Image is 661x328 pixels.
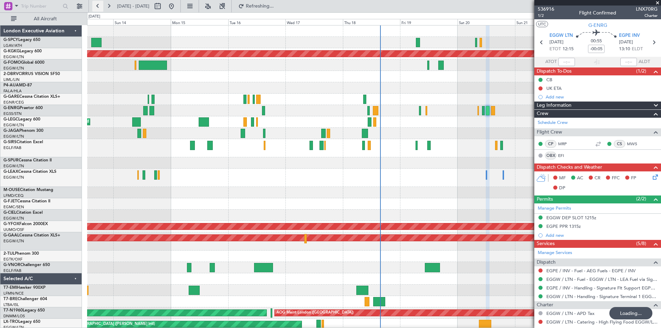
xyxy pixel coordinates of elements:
div: Flight Confirmed [579,9,616,17]
span: ALDT [639,59,650,65]
div: Thu 18 [343,19,400,25]
button: Refreshing... [235,1,276,12]
button: UTC [536,21,548,27]
a: 2-TIJLPhenom 300 [3,252,39,256]
span: G-LEGC [3,117,18,121]
div: [DATE] [88,14,100,20]
span: Leg Information [537,102,571,109]
span: CR [595,175,600,182]
span: Charter [537,301,553,309]
a: EGSS/STN [3,111,22,116]
a: G-YFOXFalcon 2000EX [3,222,48,226]
a: G-SPCYLegacy 650 [3,38,40,42]
div: Tue 16 [228,19,286,25]
a: MWS [627,141,642,147]
a: LX-TROLegacy 650 [3,320,40,324]
a: DNMM/LOS [3,314,25,319]
span: [DATE] [619,39,633,46]
span: EGGW LTN [549,32,573,39]
span: EGPE INV [619,32,640,39]
span: 536916 [538,6,554,13]
span: ATOT [545,59,557,65]
span: G-CIEL [3,211,16,215]
a: EGGW/LTN [3,163,24,169]
a: FALA/HLA [3,88,22,94]
span: Flight Crew [537,128,562,136]
span: [DATE] - [DATE] [117,3,149,9]
span: G-GARE [3,95,19,99]
span: ETOT [549,46,561,53]
span: T7-N1960 [3,308,23,313]
div: OBX [545,152,556,159]
span: FP [631,175,636,182]
a: EGPE / INV - Fuel - AEG Fuels - EGPE / INV [546,268,636,274]
a: EGMC/SEN [3,204,24,210]
a: G-LEGCLegacy 600 [3,117,40,121]
button: All Aircraft [8,13,75,24]
a: EGGW / LTN - APD Tax [546,310,595,316]
a: MRP [558,141,574,147]
a: T7-N1960Legacy 650 [3,308,45,313]
span: (5/8) [636,240,646,247]
span: Permits [537,195,553,203]
a: EGGW/LTN [3,216,24,221]
a: T7-EMIHawker 900XP [3,286,45,290]
span: 13:10 [619,46,630,53]
span: FFC [612,175,620,182]
span: T7-BRE [3,297,18,301]
a: EGGW / LTN - Catering - High Flying Food EGGW/LTN [546,319,658,325]
a: LFMN/NCE [3,291,24,296]
div: CP [545,140,556,148]
a: EGLF/FAB [3,145,21,150]
a: EGGW/LTN [3,239,24,244]
a: EGPE / INV - Handling - Signature Flt Support EGPE / INV [546,285,658,291]
span: Charter [636,13,658,19]
div: Loading... [609,307,652,319]
div: Fri 19 [400,19,458,25]
div: Sun 21 [515,19,573,25]
input: --:-- [558,58,575,66]
a: EGGW/LTN [3,175,24,180]
span: DP [559,185,565,192]
div: Add new [546,94,658,100]
a: LFMD/CEQ [3,193,23,198]
span: P4-AUA [3,83,19,87]
span: 2-TIJL [3,252,15,256]
span: (1/2) [636,67,646,75]
a: EGLF/FAB [3,268,21,273]
a: EGGW/LTN [3,54,24,60]
a: G-GARECessna Citation XLS+ [3,95,60,99]
span: T7-EMI [3,286,17,290]
span: 2-DBRV [3,72,19,76]
span: G-SPCY [3,38,18,42]
a: G-ENRGPraetor 600 [3,106,43,110]
a: T7-BREChallenger 604 [3,297,47,301]
a: 2-DBRVCIRRUS VISION SF50 [3,72,60,76]
span: 00:55 [591,38,602,45]
div: CS [614,140,625,148]
a: EGGW/LTN [3,66,24,71]
div: CB [546,77,552,83]
a: G-GAALCessna Citation XLS+ [3,233,60,237]
span: G-VNOR [3,263,20,267]
a: G-JAGAPhenom 300 [3,129,43,133]
span: [DATE] [549,39,564,46]
span: 12:15 [563,46,574,53]
span: G-ENRG [588,22,607,29]
a: M-OUSECitation Mustang [3,188,53,192]
a: G-VNORChallenger 650 [3,263,50,267]
span: M-OUSE [3,188,20,192]
span: Dispatch [537,258,556,266]
a: G-FOMOGlobal 6000 [3,61,44,65]
a: EFI [558,152,574,159]
a: Manage Permits [538,205,571,212]
a: G-CIELCitation Excel [3,211,43,215]
span: G-JAGA [3,129,19,133]
a: EGGW/LTN [3,123,24,128]
span: (2/2) [636,195,646,202]
span: ELDT [632,46,643,53]
span: LNX70RG [636,6,658,13]
span: G-FJET [3,199,17,203]
a: EGGW/LTN [3,134,24,139]
span: G-LEAX [3,170,18,174]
